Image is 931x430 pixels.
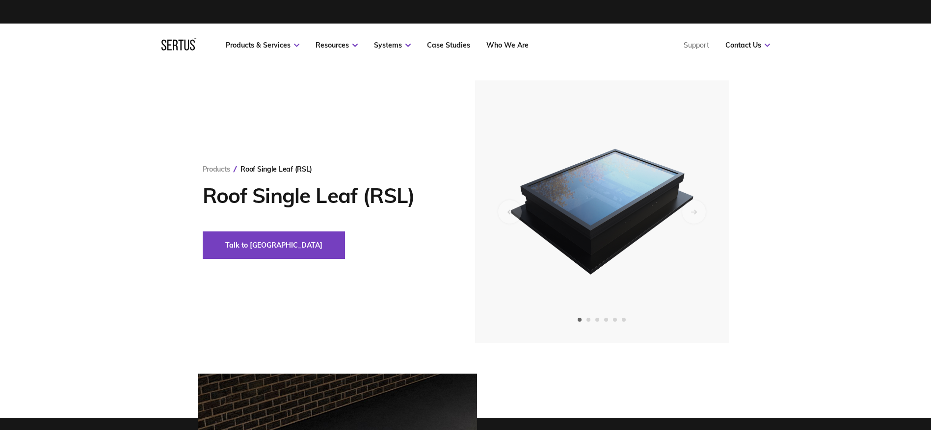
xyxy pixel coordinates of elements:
a: Contact Us [725,41,770,50]
span: Go to slide 4 [604,318,608,322]
span: Go to slide 5 [613,318,617,322]
span: Go to slide 3 [595,318,599,322]
a: Resources [316,41,358,50]
a: Case Studies [427,41,470,50]
span: Go to slide 6 [622,318,626,322]
a: Who We Are [486,41,529,50]
a: Products [203,165,230,174]
h1: Roof Single Leaf (RSL) [203,183,446,208]
div: Next slide [682,200,706,224]
span: Go to slide 2 [586,318,590,322]
button: Talk to [GEOGRAPHIC_DATA] [203,231,345,259]
a: Systems [374,41,411,50]
a: Products & Services [226,41,299,50]
div: Previous slide [498,200,522,224]
a: Support [684,41,709,50]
